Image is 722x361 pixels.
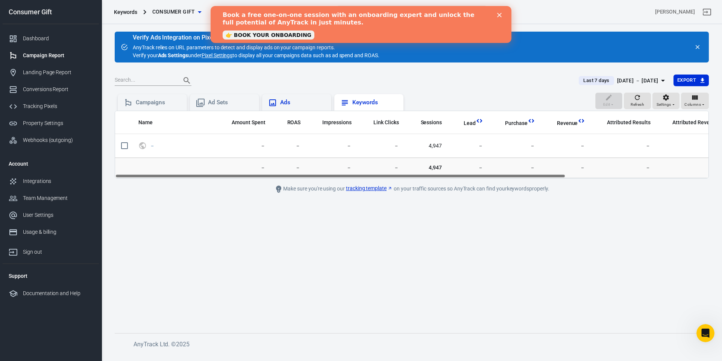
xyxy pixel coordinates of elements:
span: The estimated total amount of money you've spent on your campaign, ad set or ad during its schedule. [232,118,265,127]
div: Sign out [23,248,93,256]
iframe: Intercom live chat banner [211,6,511,43]
span: － [278,142,301,150]
a: Team Management [3,190,99,207]
span: The total conversions attributed according to your ad network (Facebook, Google, etc.) [607,118,650,127]
div: Landing Page Report [23,69,93,76]
span: Attributed Results [607,119,650,126]
div: Conversions Report [23,85,93,93]
a: Sign out [3,241,99,260]
a: tracking template [346,184,393,192]
button: Consumer Gift [149,5,204,19]
span: － [547,142,585,150]
span: － [495,164,535,172]
span: Purchase [505,120,528,127]
button: Last 7 days[DATE] － [DATE] [573,75,673,87]
input: Search... [115,76,175,85]
span: 4,947 [411,164,442,172]
div: Keywords [114,8,137,16]
a: Usage & billing [3,224,99,241]
button: Find anything...⌘ + K [337,6,487,18]
div: Close [287,7,294,11]
div: Webhooks (outgoing) [23,136,93,144]
span: Total revenue calculated by AnyTrack. [557,119,578,128]
span: The total return on ad spend [287,118,301,127]
a: Conversions Report [3,81,99,98]
button: Settings [652,93,680,109]
span: Amount Spent [232,119,265,126]
div: Campaigns [136,99,181,107]
li: Account [3,155,99,173]
div: Tracking Pixels [23,102,93,110]
div: Integrations [23,177,93,185]
div: [DATE] － [DATE] [617,76,658,85]
span: Attributed Revenue [672,119,719,126]
span: Consumer Gift [152,7,195,17]
span: The total revenue attributed according to your ad network (Facebook, Google, etc.) [663,118,719,127]
a: Integrations [3,173,99,190]
div: Team Management [23,194,93,202]
span: The estimated total amount of money you've spent on your campaign, ad set or ad during its schedule. [222,118,265,127]
strong: Ads Settings [158,52,188,58]
span: － [364,142,399,150]
span: Link Clicks [373,119,399,126]
div: Ads [280,99,325,107]
span: － [222,164,265,172]
li: Support [3,267,99,285]
a: Campaign Report [3,47,99,64]
span: － [547,164,585,172]
svg: UTM & Web Traffic [138,141,147,150]
h6: AnyTrack Ltd. © 2025 [133,340,698,349]
a: Property Settings [3,115,99,132]
div: User Settings [23,211,93,219]
span: ROAS [287,119,301,126]
span: The number of clicks on links within the ad that led to advertiser-specified destinations [373,118,399,127]
a: － [150,143,155,149]
span: Settings [657,101,671,108]
span: The number of clicks on links within the ad that led to advertiser-specified destinations [364,118,399,127]
span: － [454,164,483,172]
span: The total conversions attributed according to your ad network (Facebook, Google, etc.) [597,118,650,127]
svg: This column is calculated from AnyTrack real-time data [528,117,535,125]
a: Sign out [698,3,716,21]
span: Total revenue calculated by AnyTrack. [547,119,578,128]
span: 4,947 [411,142,442,150]
button: Search [178,72,196,90]
a: Pixel Settings [202,52,232,59]
span: － [495,142,535,150]
div: AnyTrack relies on URL parameters to detect and display ads on your campaign reports. Verify your... [133,35,379,59]
span: － [312,142,352,150]
span: The total return on ad spend [278,118,301,127]
span: Revenue [557,120,578,127]
div: Documentation and Help [23,289,93,297]
svg: This column is calculated from AnyTrack real-time data [476,117,483,125]
span: － [312,164,352,172]
span: Lead [454,120,476,127]
a: Dashboard [3,30,99,47]
svg: This column is calculated from AnyTrack real-time data [578,117,585,125]
div: Usage & billing [23,228,93,236]
button: close [692,42,703,52]
span: － [663,164,719,172]
div: Verify Ads Integration on Pixel Settings to display your campaigns [133,34,379,41]
span: － [150,143,156,148]
iframe: Intercom live chat [696,324,714,342]
span: Name [138,119,162,126]
span: Refresh [631,101,644,108]
a: Tracking Pixels [3,98,99,115]
div: Dashboard [23,35,93,43]
span: The total revenue attributed according to your ad network (Facebook, Google, etc.) [672,118,719,127]
div: Make sure you're using our on your traffic sources so AnyTrack can find your keywords properly. [243,184,581,193]
div: Campaign Report [23,52,93,59]
div: Ad Sets [208,99,253,107]
span: Name [138,119,153,126]
span: Sessions [411,119,442,126]
span: Purchase [495,120,528,127]
span: － [454,142,483,150]
span: － [278,164,301,172]
button: Refresh [624,93,651,109]
span: Columns [684,101,701,108]
div: Property Settings [23,119,93,127]
div: Account id: juSFbWAb [655,8,695,16]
